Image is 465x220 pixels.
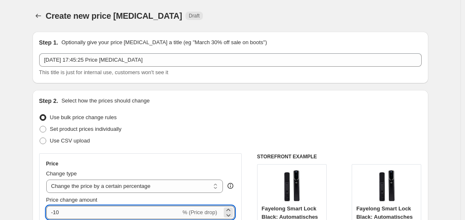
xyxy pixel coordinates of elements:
[46,160,58,167] h3: Price
[46,170,77,177] span: Change type
[50,114,117,120] span: Use bulk price change rules
[61,38,267,47] p: Optionally give your price [MEDICAL_DATA] a title (eg "March 30% off sale on boots")
[50,137,90,144] span: Use CSV upload
[39,38,58,47] h2: Step 1.
[46,197,97,203] span: Price change amount
[39,97,58,105] h2: Step 2.
[189,12,200,19] span: Draft
[46,11,182,20] span: Create new price [MEDICAL_DATA]
[370,169,403,202] img: 51hkVi-zg2L_80x.jpg
[275,169,308,202] img: 51hkVi-zg2L_80x.jpg
[46,206,181,219] input: -15
[39,69,168,75] span: This title is just for internal use, customers won't see it
[39,53,422,67] input: 30% off holiday sale
[61,97,150,105] p: Select how the prices should change
[182,209,217,215] span: % (Price drop)
[32,10,44,22] button: Price change jobs
[226,182,235,190] div: help
[257,153,422,160] h6: STOREFRONT EXAMPLE
[50,126,122,132] span: Set product prices individually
